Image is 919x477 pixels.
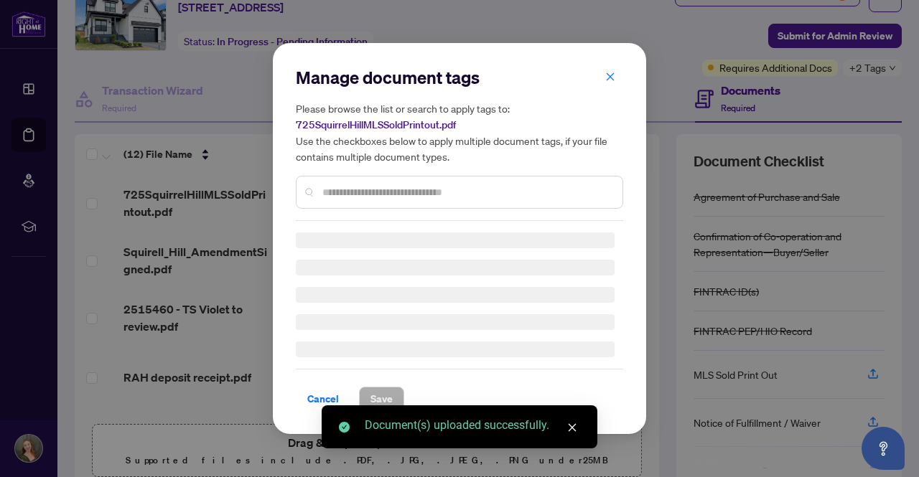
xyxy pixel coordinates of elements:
[307,387,339,410] span: Cancel
[296,100,623,164] h5: Please browse the list or search to apply tags to: Use the checkboxes below to apply multiple doc...
[567,422,577,433] span: close
[296,118,456,131] span: 725SquirrelHillMLSSoldPrintout.pdf
[605,72,615,82] span: close
[339,422,350,433] span: check-circle
[296,66,623,89] h2: Manage document tags
[296,387,350,411] button: Cancel
[359,387,404,411] button: Save
[862,427,905,470] button: Open asap
[365,417,580,434] div: Document(s) uploaded successfully.
[564,420,580,435] a: Close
